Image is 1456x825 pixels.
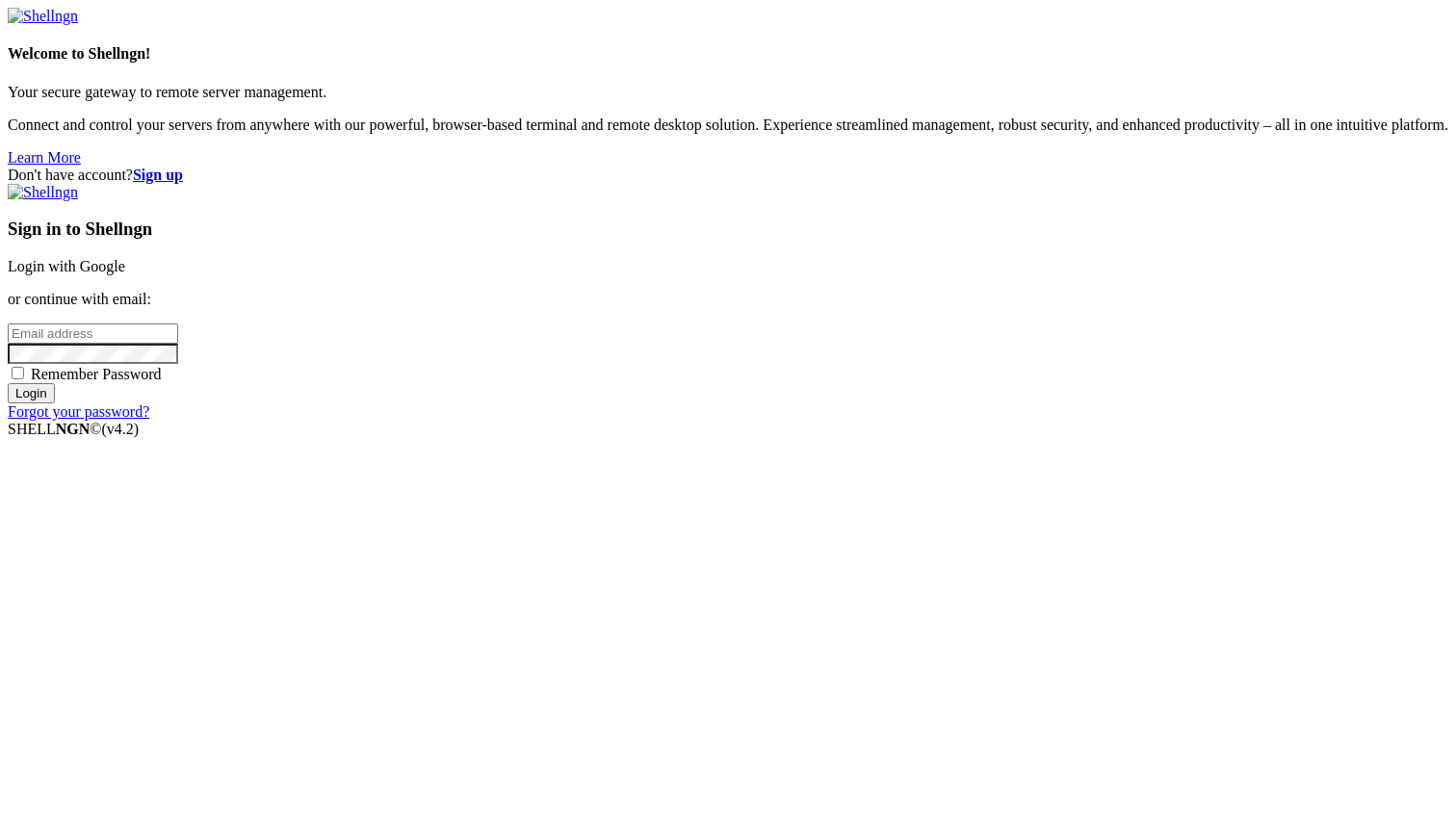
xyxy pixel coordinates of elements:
img: Shellngn [8,184,78,201]
h3: Sign in to Shellngn [8,219,1448,240]
p: Your secure gateway to remote server management. [8,84,1448,101]
a: Sign up [133,167,183,183]
a: Login with Google [8,258,125,274]
span: 4.2.0 [102,421,140,437]
b: NGN [56,421,91,437]
span: Remember Password [31,366,162,382]
input: Login [8,383,55,403]
span: SHELL © [8,421,139,437]
img: Shellngn [8,8,78,25]
input: Remember Password [12,367,24,379]
h4: Welcome to Shellngn! [8,45,1448,63]
p: Connect and control your servers from anywhere with our powerful, browser-based terminal and remo... [8,116,1448,134]
p: or continue with email: [8,291,1448,308]
a: Forgot your password? [8,403,149,420]
input: Email address [8,323,178,344]
div: Don't have account? [8,167,1448,184]
a: Learn More [8,149,81,166]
